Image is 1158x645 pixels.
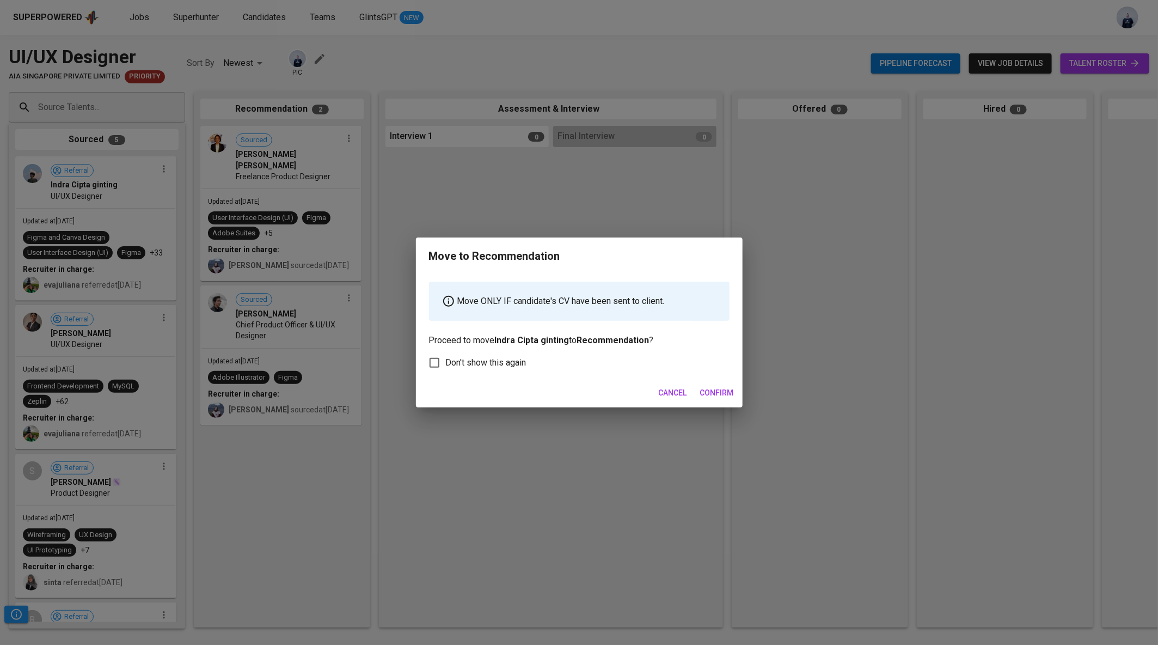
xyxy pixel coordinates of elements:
b: Recommendation [577,335,650,345]
button: Confirm [696,383,738,403]
div: Move ONLY IF candidate's CV have been sent to client. [429,282,730,321]
span: Cancel [659,386,687,400]
div: Move to Recommendation [429,248,560,264]
b: Indra Cipta ginting [495,335,569,345]
span: Confirm [700,386,734,400]
p: Proceed to move to ? [429,282,730,347]
button: Cancel [654,383,691,403]
span: Don't show this again [446,356,526,369]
